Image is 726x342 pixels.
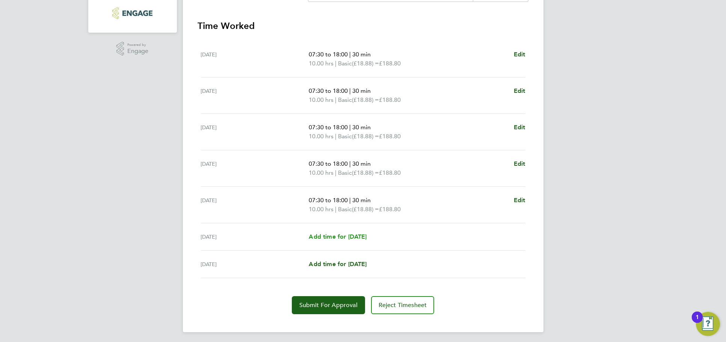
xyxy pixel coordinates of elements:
[335,96,337,103] span: |
[349,124,351,131] span: |
[201,196,309,214] div: [DATE]
[514,159,525,168] a: Edit
[338,59,352,68] span: Basic
[349,51,351,58] span: |
[379,133,401,140] span: £188.80
[514,86,525,95] a: Edit
[198,20,528,32] h3: Time Worked
[352,133,379,140] span: (£18.88) =
[352,197,371,204] span: 30 min
[352,206,379,213] span: (£18.88) =
[335,206,337,213] span: |
[514,51,525,58] span: Edit
[201,159,309,177] div: [DATE]
[514,87,525,94] span: Edit
[379,206,401,213] span: £188.80
[335,60,337,67] span: |
[309,124,348,131] span: 07:30 to 18:00
[514,197,525,204] span: Edit
[514,196,525,205] a: Edit
[97,7,168,19] a: Go to home page
[335,169,337,176] span: |
[379,301,427,309] span: Reject Timesheet
[352,169,379,176] span: (£18.88) =
[309,260,367,269] a: Add time for [DATE]
[379,60,401,67] span: £188.80
[116,42,148,56] a: Powered byEngage
[338,132,352,141] span: Basic
[352,124,371,131] span: 30 min
[201,232,309,241] div: [DATE]
[201,50,309,68] div: [DATE]
[352,60,379,67] span: (£18.88) =
[338,205,352,214] span: Basic
[127,42,148,48] span: Powered by
[338,95,352,104] span: Basic
[292,296,365,314] button: Submit For Approval
[379,96,401,103] span: £188.80
[349,197,351,204] span: |
[127,48,148,54] span: Engage
[352,160,371,167] span: 30 min
[309,87,348,94] span: 07:30 to 18:00
[379,169,401,176] span: £188.80
[514,124,525,131] span: Edit
[201,260,309,269] div: [DATE]
[299,301,358,309] span: Submit For Approval
[309,233,367,240] span: Add time for [DATE]
[352,96,379,103] span: (£18.88) =
[514,160,525,167] span: Edit
[112,7,152,19] img: pcrnet-logo-retina.png
[201,86,309,104] div: [DATE]
[335,133,337,140] span: |
[309,169,334,176] span: 10.00 hrs
[309,197,348,204] span: 07:30 to 18:00
[371,296,435,314] button: Reject Timesheet
[309,133,334,140] span: 10.00 hrs
[514,123,525,132] a: Edit
[309,232,367,241] a: Add time for [DATE]
[696,312,720,336] button: Open Resource Center, 1 new notification
[349,160,351,167] span: |
[349,87,351,94] span: |
[352,51,371,58] span: 30 min
[309,160,348,167] span: 07:30 to 18:00
[309,260,367,268] span: Add time for [DATE]
[309,60,334,67] span: 10.00 hrs
[352,87,371,94] span: 30 min
[696,317,699,327] div: 1
[309,206,334,213] span: 10.00 hrs
[201,123,309,141] div: [DATE]
[338,168,352,177] span: Basic
[309,96,334,103] span: 10.00 hrs
[514,50,525,59] a: Edit
[309,51,348,58] span: 07:30 to 18:00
